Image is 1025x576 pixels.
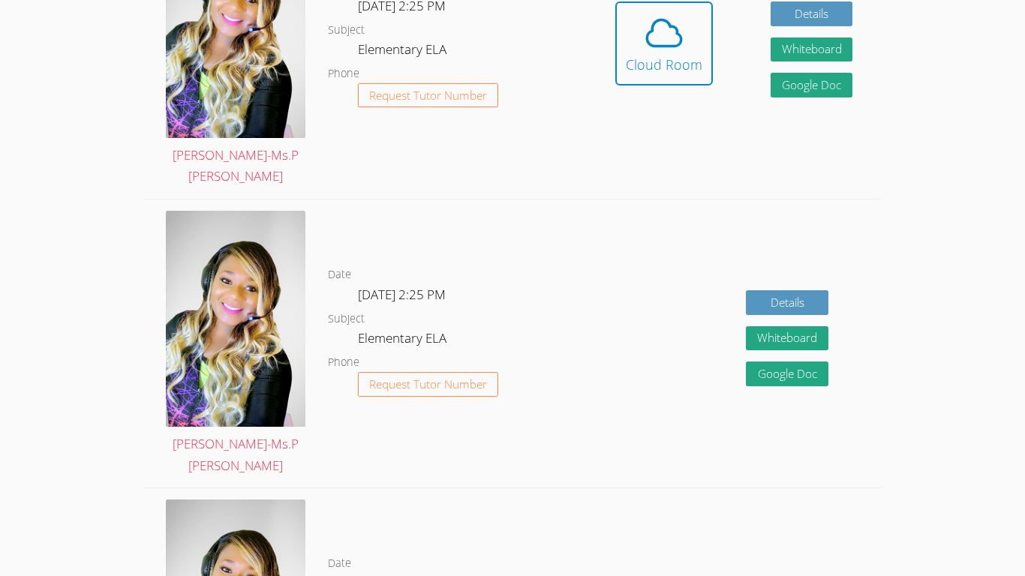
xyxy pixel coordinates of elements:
div: Cloud Room [626,54,702,75]
button: Whiteboard [771,37,853,62]
a: [PERSON_NAME]-Ms.P [PERSON_NAME] [166,211,305,476]
span: Request Tutor Number [369,379,487,390]
dt: Phone [328,353,359,372]
button: Request Tutor Number [358,372,498,397]
dt: Phone [328,64,359,83]
dt: Subject [328,21,365,40]
button: Request Tutor Number [358,83,498,108]
span: Request Tutor Number [369,90,487,101]
span: [DATE] 2:25 PM [358,286,446,303]
dt: Date [328,554,351,573]
a: Google Doc [771,73,853,97]
img: avatar.png [166,211,305,426]
dd: Elementary ELA [358,39,449,64]
dt: Subject [328,310,365,328]
a: Details [746,290,828,315]
a: Google Doc [746,361,828,386]
button: Cloud Room [615,1,713,85]
button: Whiteboard [746,326,828,351]
dt: Date [328,265,351,284]
dd: Elementary ELA [358,328,449,353]
a: Details [771,1,853,26]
